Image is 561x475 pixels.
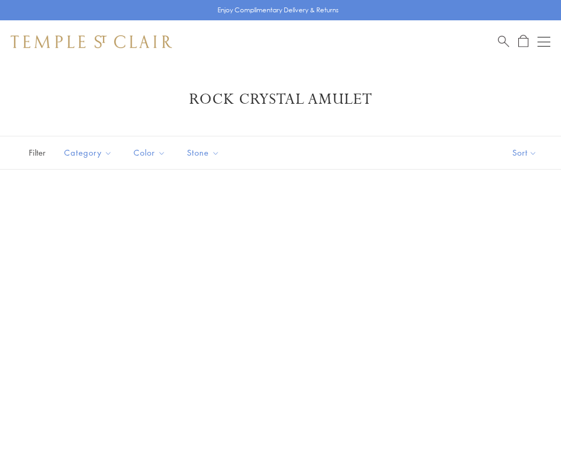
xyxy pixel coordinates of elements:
[56,141,120,165] button: Category
[27,90,534,109] h1: Rock Crystal Amulet
[11,35,172,48] img: Temple St. Clair
[488,136,561,169] button: Show sort by
[217,5,339,16] p: Enjoy Complimentary Delivery & Returns
[126,141,174,165] button: Color
[179,141,228,165] button: Stone
[518,35,528,48] a: Open Shopping Bag
[182,146,228,159] span: Stone
[59,146,120,159] span: Category
[537,35,550,48] button: Open navigation
[498,35,509,48] a: Search
[128,146,174,159] span: Color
